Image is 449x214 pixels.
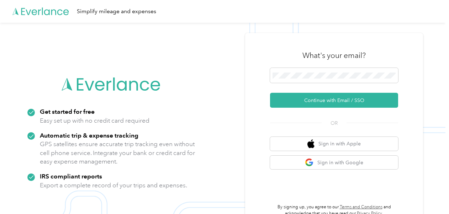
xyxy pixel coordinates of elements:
[40,108,95,115] strong: Get started for free
[40,172,102,180] strong: IRS compliant reports
[40,140,195,166] p: GPS satellites ensure accurate trip tracking even without cell phone service. Integrate your bank...
[270,156,398,170] button: google logoSign in with Google
[40,181,187,190] p: Export a complete record of your trips and expenses.
[322,119,347,127] span: OR
[305,158,314,167] img: google logo
[340,204,382,210] a: Terms and Conditions
[270,93,398,108] button: Continue with Email / SSO
[307,139,315,148] img: apple logo
[40,132,138,139] strong: Automatic trip & expense tracking
[302,50,366,60] h3: What's your email?
[40,116,149,125] p: Easy set up with no credit card required
[270,137,398,151] button: apple logoSign in with Apple
[77,7,156,16] div: Simplify mileage and expenses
